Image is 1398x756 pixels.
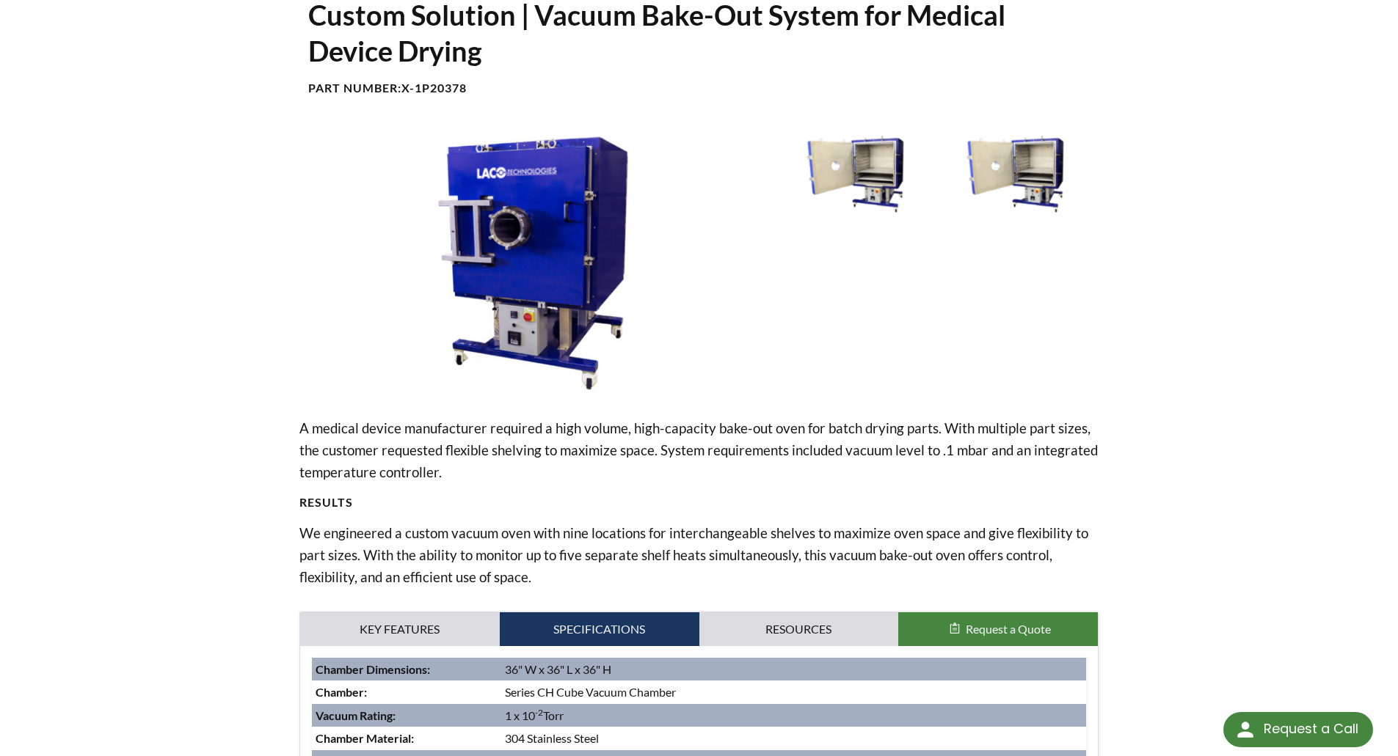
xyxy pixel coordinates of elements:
td: 36" W x 36" L x 36" H [501,658,1086,681]
span: Request a Quote [966,622,1051,636]
strong: Chamber Dimensions [316,662,427,676]
a: Resources [699,612,899,646]
strong: Vacuum Rating: [316,708,396,722]
strong: Chamber Material [316,731,411,745]
img: Vacuum Bake-out System with Door Open image [779,131,931,216]
button: Request a Quote [898,612,1098,646]
img: Vacuum Bake-out System image [299,131,768,394]
div: Request a Call [1223,712,1373,747]
sup: -2 [535,707,543,718]
a: Key Features [300,612,500,646]
h4: Part Number: [308,81,1091,96]
a: Specifications [500,612,699,646]
img: round button [1234,718,1257,741]
div: Request a Call [1264,712,1358,746]
p: A medical device manufacturer required a high volume, high-capacity bake-out oven for batch dryin... [299,417,1099,483]
h4: Results [299,495,1099,510]
td: : [312,658,501,681]
b: X-1P20378 [401,81,467,95]
td: : [312,727,501,750]
td: 304 Stainless Steel [501,727,1086,750]
p: We engineered a custom vacuum oven with nine locations for interchangeable shelves to maximize ov... [299,522,1099,588]
td: Series CH Cube Vacuum Chamber [501,680,1086,704]
img: Vacuum Bake-out System Door Open with Shelves image [939,131,1091,216]
strong: Chamber: [316,685,367,699]
td: 1 x 10 Torr [501,704,1086,727]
